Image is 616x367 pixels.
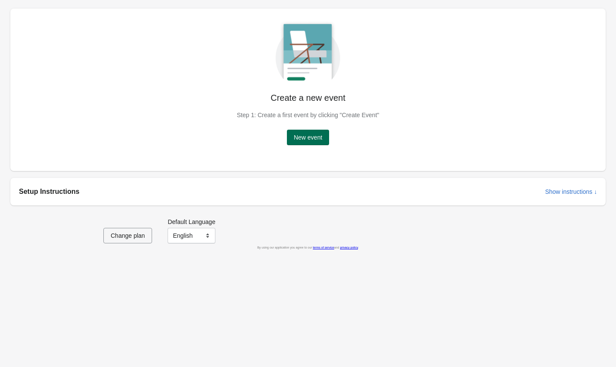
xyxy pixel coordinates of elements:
span: Show instructions ↓ [545,188,597,195]
div: By using our application you agree to our and . [103,243,513,252]
button: Show instructions ↓ [541,184,600,199]
button: Change plan [103,228,152,243]
a: terms of service [313,246,334,249]
h2: Setup Instructions [19,187,538,197]
button: New event [287,130,329,145]
p: Step 1: Create a first event by clicking "Create Event" [237,111,380,119]
a: Change plan [103,232,152,239]
p: Create a new event [237,92,380,104]
label: Default Language [168,218,215,226]
span: Change plan [111,232,145,239]
a: privacy policy [340,246,358,249]
span: New event [294,134,322,141]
